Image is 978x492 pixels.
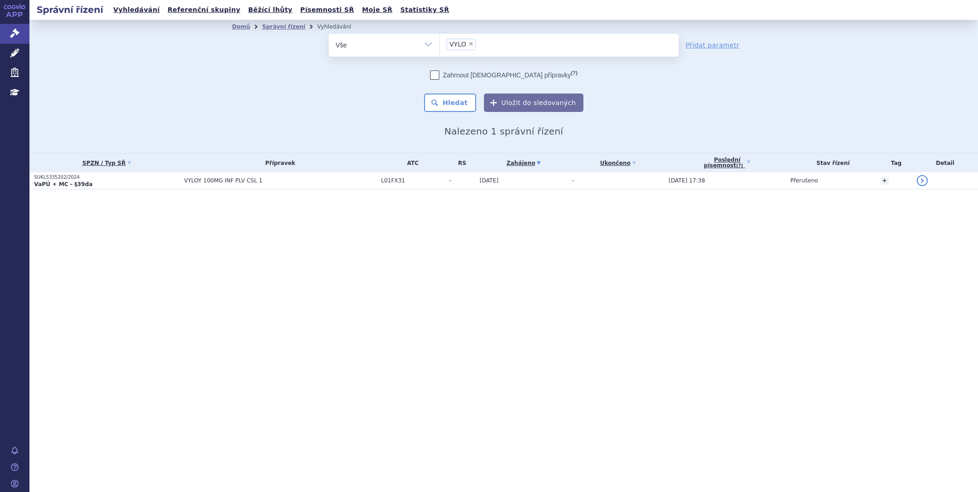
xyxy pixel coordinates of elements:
strong: VaPÚ + MC - §39da [34,181,93,187]
a: + [880,176,889,185]
input: VYLO [478,38,483,50]
a: Zahájeno [480,157,568,170]
a: Běžící lhůty [245,4,295,16]
a: Referenční skupiny [165,4,243,16]
abbr: (?) [571,70,577,76]
a: Písemnosti SŘ [297,4,357,16]
h2: Správní řízení [29,3,111,16]
span: Přerušeno [790,177,818,184]
a: Ukončeno [572,157,664,170]
button: Uložit do sledovaných [484,94,583,112]
li: Vyhledávání [317,20,363,34]
span: VYLO [449,41,466,47]
a: detail [917,175,928,186]
span: L01FX31 [381,177,445,184]
th: Detail [912,153,978,172]
label: Zahrnout [DEMOGRAPHIC_DATA] přípravky [430,70,577,80]
th: ATC [377,153,445,172]
button: Hledat [424,94,476,112]
a: Přidat parametr [686,41,739,50]
a: Domů [232,23,250,30]
a: Správní řízení [262,23,305,30]
th: Stav řízení [786,153,875,172]
span: × [468,41,474,47]
span: [DATE] 17:38 [669,177,705,184]
span: VYLOY 100MG INF PLV CSL 1 [184,177,377,184]
span: Nalezeno 1 správní řízení [444,126,563,137]
a: SPZN / Typ SŘ [34,157,180,170]
p: SUKLS335202/2024 [34,174,180,181]
a: Statistiky SŘ [397,4,452,16]
span: - [572,177,574,184]
a: Moje SŘ [359,4,395,16]
th: Tag [876,153,912,172]
a: Vyhledávání [111,4,163,16]
a: Poslednípísemnost(?) [669,153,786,172]
span: [DATE] [480,177,499,184]
span: - [449,177,475,184]
th: RS [445,153,475,172]
abbr: (?) [736,163,743,169]
th: Přípravek [180,153,377,172]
